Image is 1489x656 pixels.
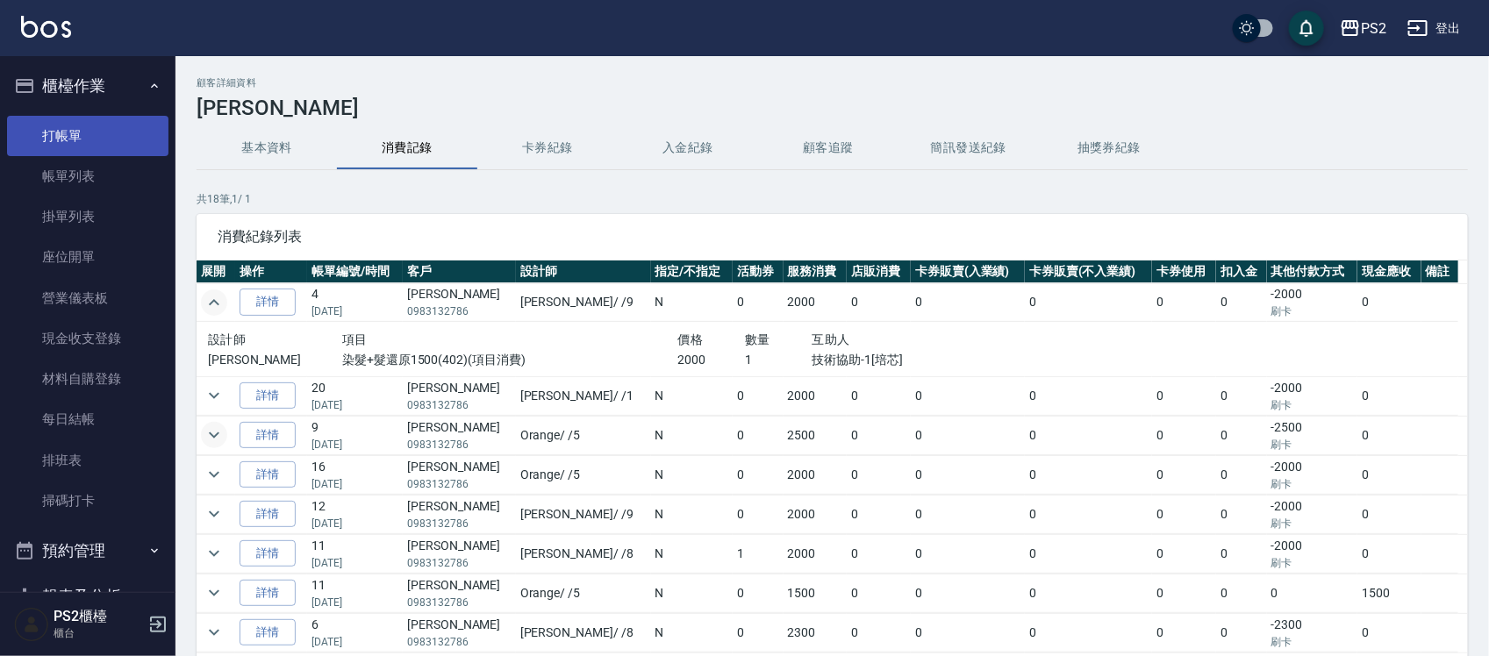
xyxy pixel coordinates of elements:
[733,534,783,573] td: 1
[201,501,227,527] button: expand row
[784,416,848,454] td: 2500
[745,332,770,346] span: 數量
[1271,437,1354,453] p: 刷卡
[7,528,168,574] button: 預約管理
[307,574,403,612] td: 11
[403,455,516,494] td: [PERSON_NAME]
[7,237,168,277] a: 座位開單
[1152,613,1216,652] td: 0
[7,116,168,156] a: 打帳單
[1267,260,1358,283] th: 其他付款方式
[516,495,651,533] td: [PERSON_NAME] / /9
[516,534,651,573] td: [PERSON_NAME] / /8
[651,376,734,415] td: N
[311,595,398,610] p: [DATE]
[813,351,1014,369] p: 技術協助-1[培芯]
[1216,455,1266,494] td: 0
[240,382,296,410] a: 詳情
[784,534,848,573] td: 2000
[784,613,848,652] td: 2300
[1152,283,1216,322] td: 0
[208,332,246,346] span: 設計師
[1025,495,1152,533] td: 0
[911,260,1025,283] th: 卡券販賣(入業績)
[1357,455,1421,494] td: 0
[1152,260,1216,283] th: 卡券使用
[1271,634,1354,650] p: 刷卡
[678,332,704,346] span: 價格
[516,613,651,652] td: [PERSON_NAME] / /8
[733,613,783,652] td: 0
[784,283,848,322] td: 2000
[342,332,368,346] span: 項目
[403,613,516,652] td: [PERSON_NAME]
[784,376,848,415] td: 2000
[847,455,911,494] td: 0
[307,376,403,415] td: 20
[240,540,296,567] a: 詳情
[307,416,403,454] td: 9
[1025,534,1152,573] td: 0
[1216,376,1266,415] td: 0
[847,283,911,322] td: 0
[1357,613,1421,652] td: 0
[201,580,227,606] button: expand row
[7,574,168,619] button: 報表及分析
[911,283,1025,322] td: 0
[1025,283,1152,322] td: 0
[1216,416,1266,454] td: 0
[1152,455,1216,494] td: 0
[477,127,618,169] button: 卡券紀錄
[1357,495,1421,533] td: 0
[311,555,398,571] p: [DATE]
[784,574,848,612] td: 1500
[311,476,398,492] p: [DATE]
[1025,376,1152,415] td: 0
[197,77,1468,89] h2: 顧客詳細資料
[651,534,734,573] td: N
[1216,613,1266,652] td: 0
[1271,397,1354,413] p: 刷卡
[1357,574,1421,612] td: 1500
[733,260,783,283] th: 活動券
[307,260,403,283] th: 帳單編號/時間
[651,613,734,652] td: N
[7,318,168,359] a: 現金收支登錄
[201,619,227,645] button: expand row
[651,574,734,612] td: N
[7,481,168,521] a: 掃碼打卡
[847,495,911,533] td: 0
[311,397,398,413] p: [DATE]
[7,359,168,399] a: 材料自購登錄
[403,495,516,533] td: [PERSON_NAME]
[784,260,848,283] th: 服務消費
[407,303,512,319] p: 0983132786
[240,289,296,316] a: 詳情
[651,455,734,494] td: N
[1025,574,1152,612] td: 0
[1421,260,1458,283] th: 備註
[911,376,1025,415] td: 0
[311,303,398,319] p: [DATE]
[1271,516,1354,531] p: 刷卡
[1025,260,1152,283] th: 卡券販賣(不入業績)
[311,437,398,453] p: [DATE]
[1267,613,1358,652] td: -2300
[14,607,49,642] img: Person
[240,619,296,646] a: 詳情
[1152,376,1216,415] td: 0
[1025,455,1152,494] td: 0
[1357,534,1421,573] td: 0
[911,613,1025,652] td: 0
[54,625,143,641] p: 櫃台
[307,613,403,652] td: 6
[407,476,512,492] p: 0983132786
[407,397,512,413] p: 0983132786
[307,534,403,573] td: 11
[1025,416,1152,454] td: 0
[201,289,227,316] button: expand row
[1361,18,1386,39] div: PS2
[1216,260,1266,283] th: 扣入金
[1357,283,1421,322] td: 0
[235,260,307,283] th: 操作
